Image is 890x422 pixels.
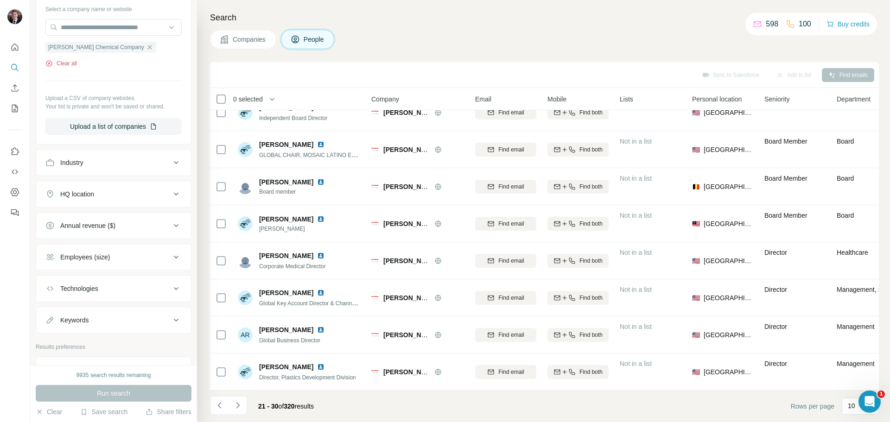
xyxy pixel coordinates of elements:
span: Global Key Account Director & Channel Sales [259,299,372,307]
span: 21 - 30 [258,403,279,410]
span: Find both [579,145,603,154]
span: [PERSON_NAME] Chemical Company [383,183,500,190]
span: Find email [498,331,524,339]
button: Find email [475,291,536,305]
span: [PERSON_NAME] [259,288,313,297]
img: Avatar [238,142,253,157]
span: of [279,403,284,410]
button: Technologies [36,277,191,300]
button: Find both [547,365,609,379]
span: [GEOGRAPHIC_DATA] [704,256,753,265]
button: Clear [36,407,62,416]
span: [PERSON_NAME] Chemical Company [383,331,500,339]
span: 🇧🇪 [692,182,700,191]
span: [GEOGRAPHIC_DATA] [704,219,753,228]
span: Not in a list [620,175,652,182]
span: [PERSON_NAME] Chemical Company [383,257,500,265]
span: Healthcare [837,249,868,256]
span: Management [837,323,875,330]
button: Navigate to previous page [210,396,229,415]
button: Find email [475,106,536,120]
span: Find email [498,368,524,376]
img: Logo of Eastman Chemical Company [371,331,379,339]
span: Find both [579,257,603,265]
span: Find both [579,220,603,228]
span: Find both [579,368,603,376]
button: Find both [547,106,609,120]
span: Director [764,323,787,330]
span: Lists [620,94,633,104]
span: Not in a list [620,138,652,145]
button: Navigate to next page [229,396,247,415]
div: Annual revenue ($) [60,221,115,230]
span: Not in a list [620,212,652,219]
button: Find both [547,254,609,268]
button: Find email [475,328,536,342]
span: Seniority [764,94,789,104]
p: Upload a CSV of company websites. [45,94,182,102]
div: 9935 search results remaining [76,371,151,379]
span: Independent Board Director [259,115,327,121]
span: [PERSON_NAME] Chemical Company [383,368,500,376]
button: Find email [475,180,536,194]
button: Find both [547,328,609,342]
span: People [304,35,325,44]
button: Quick start [7,39,22,56]
img: Logo of Eastman Chemical Company [371,294,379,302]
button: Enrich CSV [7,80,22,96]
span: Board member [259,188,328,196]
span: Director [764,249,787,256]
div: Technologies [60,284,98,293]
span: Director, Plastics Development Division [259,374,356,381]
span: 0 selected [233,94,263,104]
span: [GEOGRAPHIC_DATA] [704,182,753,191]
span: [PERSON_NAME] Chemical Company [383,109,500,116]
span: Find email [498,108,524,117]
img: Logo of Eastman Chemical Company [371,257,379,265]
span: Corporate Medical Director [259,263,325,270]
img: Logo of Eastman Chemical Company [371,146,379,153]
button: Find both [547,217,609,231]
button: Employees (size) [36,246,191,268]
span: [PERSON_NAME] [259,214,313,224]
span: Management [837,360,875,367]
button: My lists [7,100,22,117]
div: Employees (size) [60,252,110,262]
span: Board [837,175,854,182]
img: Avatar [238,105,253,120]
img: LinkedIn logo [317,289,324,296]
span: Board [837,212,854,219]
span: [PERSON_NAME] Chemical Company [383,294,500,302]
span: Board Member [764,138,807,145]
img: LinkedIn logo [317,252,324,259]
span: [PERSON_NAME] [259,251,313,260]
img: LinkedIn logo [317,215,324,223]
span: Personal location [692,94,742,104]
span: 🇺🇸 [692,256,700,265]
span: GLOBAL CHAIR, MOSAIC LATINO EMPLOYEE RESOURCE GROUP (ERG) [259,151,451,158]
span: Company [371,94,399,104]
button: Use Surfe API [7,164,22,180]
p: Results preferences [36,343,191,351]
span: Find email [498,257,524,265]
span: [PERSON_NAME] [259,225,328,233]
button: Find email [475,254,536,268]
button: Search [7,59,22,76]
span: 🇺🇸 [692,108,700,117]
button: Save search [80,407,127,416]
span: 🇺🇸 [692,293,700,302]
button: Share filters [146,407,191,416]
span: Email [475,94,491,104]
span: Find email [498,145,524,154]
button: Find email [475,365,536,379]
button: Buy credits [826,18,870,31]
span: [GEOGRAPHIC_DATA] [704,293,753,302]
span: [PERSON_NAME] Chemical Company [48,43,144,51]
div: Keywords [60,315,89,325]
button: Use Surfe on LinkedIn [7,143,22,160]
img: Logo of Eastman Chemical Company [371,220,379,227]
span: Find email [498,183,524,191]
span: [PERSON_NAME] Chemical Company [383,146,500,153]
span: 1 [877,391,885,398]
span: [GEOGRAPHIC_DATA] [704,330,753,340]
